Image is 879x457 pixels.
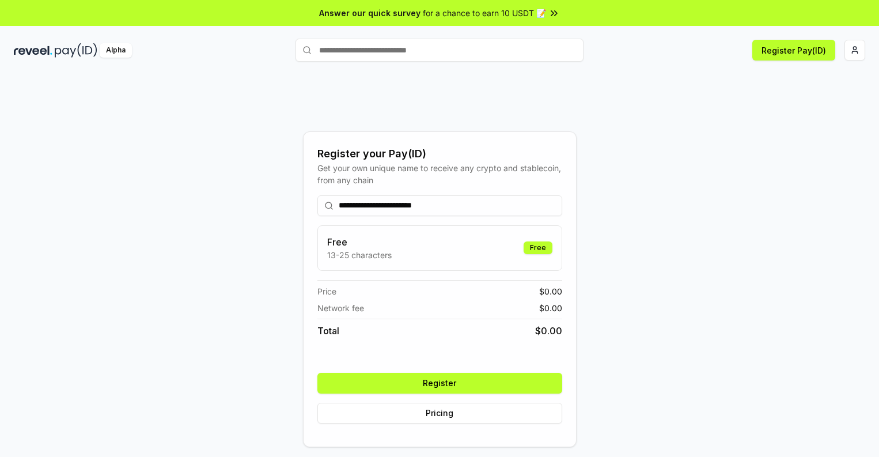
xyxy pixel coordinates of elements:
[524,241,552,254] div: Free
[317,146,562,162] div: Register your Pay(ID)
[14,43,52,58] img: reveel_dark
[327,235,392,249] h3: Free
[317,302,364,314] span: Network fee
[317,373,562,394] button: Register
[423,7,546,19] span: for a chance to earn 10 USDT 📝
[100,43,132,58] div: Alpha
[327,249,392,261] p: 13-25 characters
[539,302,562,314] span: $ 0.00
[317,162,562,186] div: Get your own unique name to receive any crypto and stablecoin, from any chain
[319,7,420,19] span: Answer our quick survey
[317,403,562,424] button: Pricing
[535,324,562,338] span: $ 0.00
[317,285,336,297] span: Price
[317,324,339,338] span: Total
[752,40,835,61] button: Register Pay(ID)
[539,285,562,297] span: $ 0.00
[55,43,97,58] img: pay_id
